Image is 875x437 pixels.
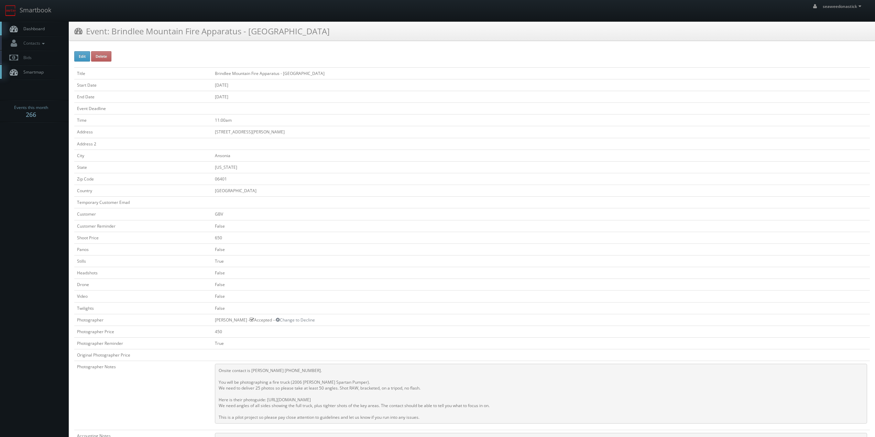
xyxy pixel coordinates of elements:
td: False [212,279,870,291]
td: Twilights [74,302,212,314]
td: End Date [74,91,212,102]
td: Drone [74,279,212,291]
td: Shoot Price [74,232,212,243]
span: Dashboard [20,26,45,32]
td: GBV [212,208,870,220]
td: Brindlee Mountain Fire Apparatus - [GEOGRAPHIC_DATA] [212,67,870,79]
span: Contacts [20,40,46,46]
td: [PERSON_NAME] - Accepted -- [212,314,870,326]
td: Temporary Customer Email [74,197,212,208]
td: Customer [74,208,212,220]
td: Photographer Notes [74,361,212,430]
td: False [212,291,870,302]
td: Ansonia [212,150,870,161]
button: Edit [74,51,90,62]
td: Stills [74,255,212,267]
td: 11:00am [212,114,870,126]
td: Address [74,126,212,138]
td: True [212,255,870,267]
td: [US_STATE] [212,161,870,173]
pre: Onsite contact is [PERSON_NAME] [PHONE_NUMBER]. You will be photographing a fire truck (2006 [PER... [215,364,867,424]
td: False [212,302,870,314]
td: Headshots [74,267,212,279]
td: Address 2 [74,138,212,150]
span: seaweedonastick [823,3,863,9]
td: Zip Code [74,173,212,185]
button: Delete [91,51,111,62]
td: Title [74,67,212,79]
td: Photographer Price [74,326,212,337]
img: smartbook-logo.png [5,5,16,16]
h3: Event: Brindlee Mountain Fire Apparatus - [GEOGRAPHIC_DATA] [74,25,330,37]
td: Original Photographer Price [74,349,212,361]
td: Country [74,185,212,197]
td: [GEOGRAPHIC_DATA] [212,185,870,197]
td: Photographer [74,314,212,326]
td: Customer Reminder [74,220,212,232]
span: Bids [20,55,32,61]
span: Events this month [14,104,48,111]
td: [DATE] [212,91,870,102]
td: City [74,150,212,161]
td: Start Date [74,79,212,91]
td: Event Deadline [74,103,212,114]
td: State [74,161,212,173]
td: [DATE] [212,79,870,91]
span: Smartmap [20,69,44,75]
td: False [212,220,870,232]
td: Video [74,291,212,302]
strong: 266 [26,110,36,119]
td: Time [74,114,212,126]
td: False [212,267,870,279]
td: Panos [74,243,212,255]
td: False [212,243,870,255]
td: 650 [212,232,870,243]
td: Photographer Reminder [74,337,212,349]
td: 450 [212,326,870,337]
a: Change to Decline [276,317,315,323]
td: [STREET_ADDRESS][PERSON_NAME] [212,126,870,138]
td: True [212,337,870,349]
td: 06401 [212,173,870,185]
